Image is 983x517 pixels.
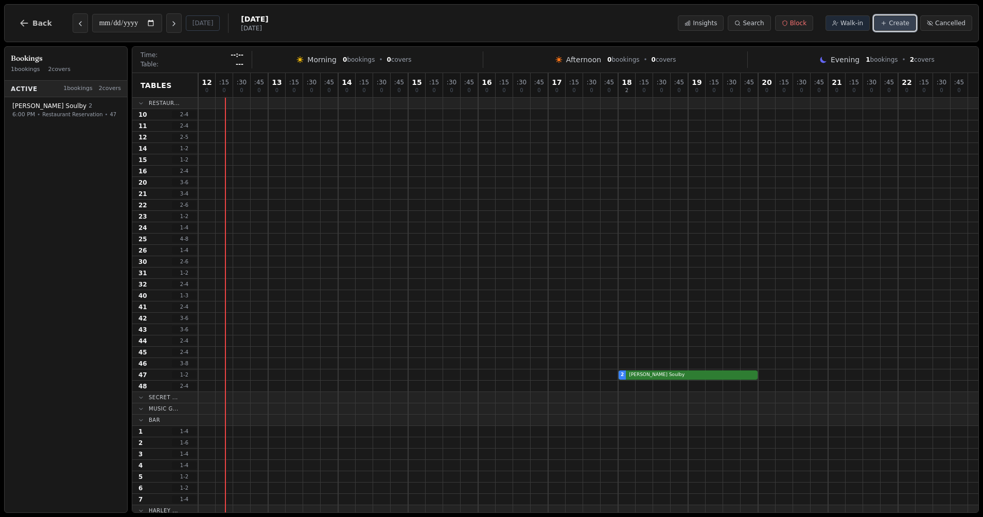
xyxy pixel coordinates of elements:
[831,55,859,65] span: Evening
[149,507,178,514] span: Harley ...
[138,439,143,447] span: 2
[607,56,639,64] span: bookings
[172,190,197,198] span: 3 - 4
[32,20,52,27] span: Back
[240,88,243,93] span: 0
[566,55,601,65] span: Afternoon
[379,56,382,64] span: •
[387,56,412,64] span: covers
[292,88,295,93] span: 0
[138,303,147,311] span: 41
[712,88,715,93] span: 0
[957,88,960,93] span: 0
[172,371,197,379] span: 1 - 2
[840,19,863,27] span: Walk-in
[11,84,38,93] span: Active
[790,19,806,27] span: Block
[621,371,624,379] span: 2
[241,24,268,32] span: [DATE]
[138,133,147,141] span: 12
[205,88,208,93] span: 0
[940,88,943,93] span: 0
[695,88,698,93] span: 0
[272,79,282,86] span: 13
[709,79,719,85] span: : 15
[89,102,92,111] span: 2
[874,15,916,31] button: Create
[138,111,147,119] span: 10
[849,79,859,85] span: : 15
[138,326,147,334] span: 43
[765,88,768,93] span: 0
[149,99,180,107] span: Restaur...
[660,88,663,93] span: 0
[138,292,147,300] span: 40
[138,246,147,255] span: 26
[138,179,147,187] span: 20
[172,314,197,322] span: 3 - 6
[652,56,676,64] span: covers
[172,326,197,333] span: 3 - 6
[935,19,966,27] span: Cancelled
[138,427,143,436] span: 1
[257,88,260,93] span: 0
[485,88,488,93] span: 0
[800,88,803,93] span: 0
[172,258,197,265] span: 2 - 6
[652,56,656,63] span: 0
[138,235,147,243] span: 25
[172,337,197,345] span: 2 - 4
[172,179,197,186] span: 3 - 6
[377,79,387,85] span: : 30
[572,88,575,93] span: 0
[342,79,352,86] span: 14
[172,269,197,277] span: 1 - 2
[693,19,717,27] span: Insights
[517,79,526,85] span: : 30
[254,79,264,85] span: : 45
[73,13,88,33] button: Previous day
[747,88,750,93] span: 0
[138,360,147,368] span: 46
[48,65,71,74] span: 2 covers
[727,79,736,85] span: : 30
[172,111,197,118] span: 2 - 4
[138,201,147,209] span: 22
[172,156,197,164] span: 1 - 2
[910,56,914,63] span: 2
[922,88,925,93] span: 0
[762,79,771,86] span: 20
[744,79,754,85] span: : 45
[380,88,383,93] span: 0
[870,88,873,93] span: 0
[677,88,680,93] span: 0
[222,88,225,93] span: 0
[587,79,596,85] span: : 30
[138,145,147,153] span: 14
[919,79,929,85] span: : 15
[307,55,337,65] span: Morning
[835,88,838,93] span: 0
[644,56,647,64] span: •
[552,79,561,86] span: 17
[607,88,610,93] span: 0
[138,348,147,356] span: 45
[172,224,197,231] span: 1 - 4
[397,88,400,93] span: 0
[172,303,197,311] span: 2 - 4
[884,79,894,85] span: : 45
[166,13,182,33] button: Next day
[852,88,855,93] span: 0
[172,473,197,480] span: 1 - 2
[429,79,439,85] span: : 15
[920,15,972,31] button: Cancelled
[99,84,121,93] span: 2 covers
[219,79,229,85] span: : 15
[172,122,197,130] span: 2 - 4
[627,371,756,379] span: [PERSON_NAME] Soulby
[814,79,824,85] span: : 45
[307,79,317,85] span: : 30
[345,88,348,93] span: 0
[499,79,509,85] span: : 15
[674,79,684,85] span: : 45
